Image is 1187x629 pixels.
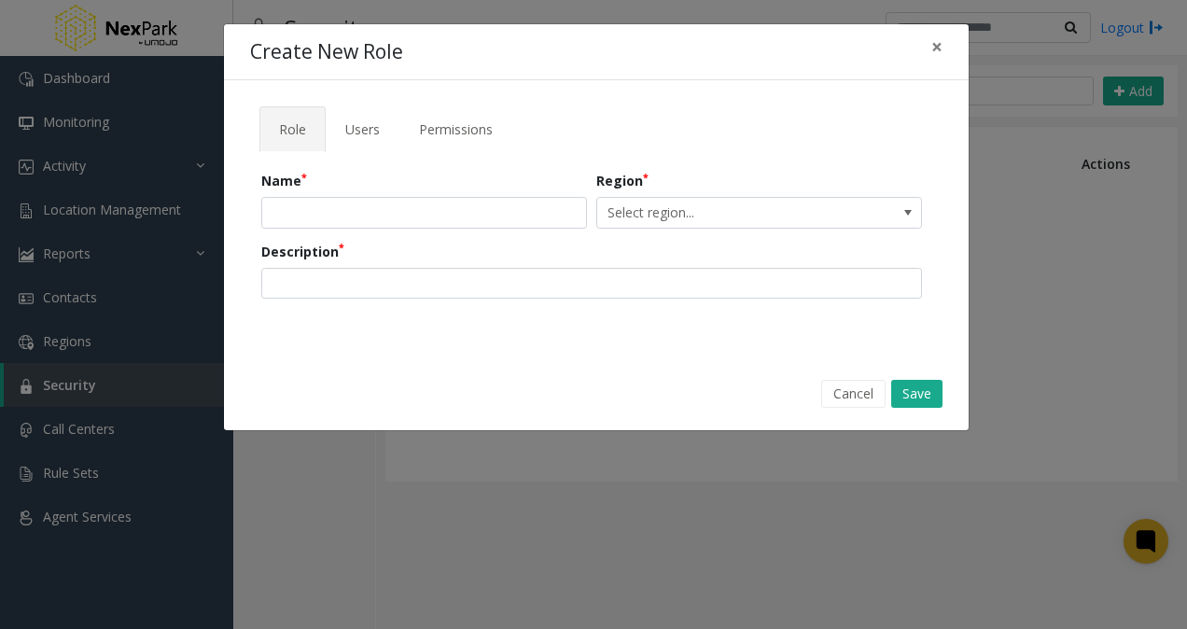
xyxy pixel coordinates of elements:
span: Select region... [597,198,857,228]
button: Close [918,24,956,70]
label: Description [261,242,344,261]
span: Role [279,120,306,138]
h4: Create New Role [250,37,403,67]
label: Name [261,171,307,190]
ul: Tabs [259,106,933,138]
span: Permissions [419,120,493,138]
span: Users [345,120,380,138]
button: Save [891,380,943,408]
button: Cancel [821,380,886,408]
label: Region [596,171,649,190]
span: NO DATA FOUND [596,197,922,229]
span: × [931,34,943,60]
